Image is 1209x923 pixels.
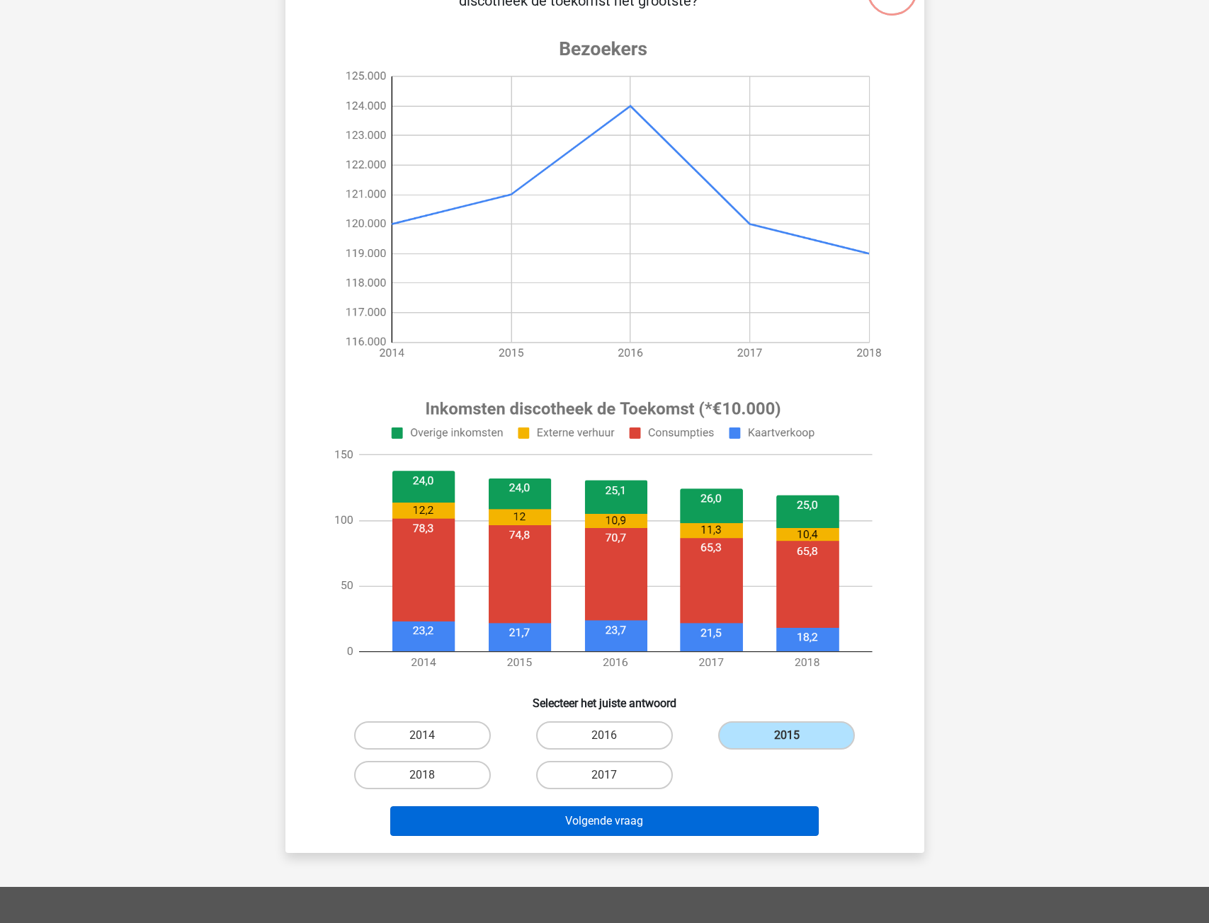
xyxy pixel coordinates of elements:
[718,721,855,750] label: 2015
[390,806,819,836] button: Volgende vraag
[354,761,491,789] label: 2018
[354,721,491,750] label: 2014
[536,761,673,789] label: 2017
[308,685,902,710] h6: Selecteer het juiste antwoord
[536,721,673,750] label: 2016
